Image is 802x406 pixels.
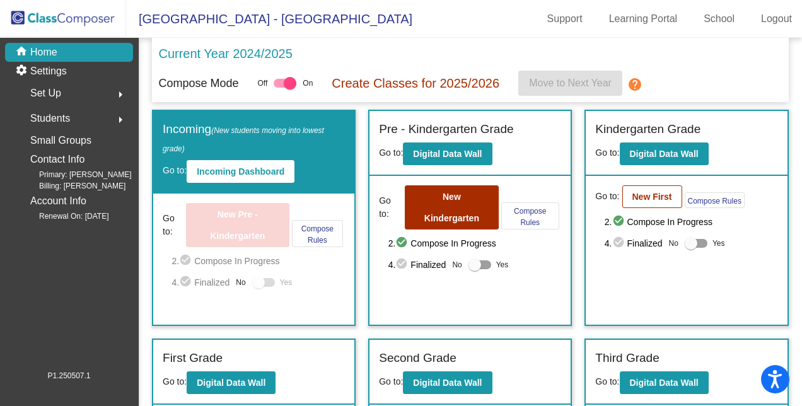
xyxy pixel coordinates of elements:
[403,142,492,165] button: Digital Data Wall
[163,165,187,175] span: Go to:
[303,78,313,89] span: On
[179,275,194,290] mat-icon: check_circle
[424,192,479,223] b: New Kindergarten
[403,371,492,394] button: Digital Data Wall
[158,75,238,92] p: Compose Mode
[669,238,678,249] span: No
[15,45,30,60] mat-icon: home
[605,214,778,229] span: 2. Compose In Progress
[537,9,593,29] a: Support
[595,148,619,158] span: Go to:
[518,71,622,96] button: Move to Next Year
[210,209,265,241] b: New Pre - Kindergarten
[413,149,482,159] b: Digital Data Wall
[452,259,462,270] span: No
[280,275,293,290] span: Yes
[15,64,30,79] mat-icon: settings
[595,190,619,203] span: Go to:
[30,45,57,60] p: Home
[379,120,513,139] label: Pre - Kindergarten Grade
[179,253,194,269] mat-icon: check_circle
[292,220,343,247] button: Compose Rules
[379,349,456,368] label: Second Grade
[595,120,700,139] label: Kindergarten Grade
[612,214,627,229] mat-icon: check_circle
[236,277,245,288] span: No
[620,142,709,165] button: Digital Data Wall
[30,84,61,102] span: Set Up
[158,44,292,63] p: Current Year 2024/2025
[751,9,802,29] a: Logout
[388,236,562,251] span: 2. Compose In Progress
[163,120,345,156] label: Incoming
[529,78,612,88] span: Move to Next Year
[379,376,403,386] span: Go to:
[694,9,745,29] a: School
[712,236,725,251] span: Yes
[622,185,682,208] button: New First
[413,378,482,388] b: Digital Data Wall
[197,166,284,177] b: Incoming Dashboard
[332,74,499,93] p: Create Classes for 2025/2026
[172,253,346,269] span: 2. Compose In Progress
[197,378,265,388] b: Digital Data Wall
[30,132,91,149] p: Small Groups
[186,203,289,247] button: New Pre - Kindergarten
[630,378,699,388] b: Digital Data Wall
[395,257,410,272] mat-icon: check_circle
[30,192,86,210] p: Account Info
[685,192,745,208] button: Compose Rules
[163,349,223,368] label: First Grade
[612,236,627,251] mat-icon: check_circle
[379,194,402,221] span: Go to:
[113,112,128,127] mat-icon: arrow_right
[187,371,276,394] button: Digital Data Wall
[599,9,688,29] a: Learning Portal
[595,349,659,368] label: Third Grade
[632,192,672,202] b: New First
[627,77,642,92] mat-icon: help
[630,149,699,159] b: Digital Data Wall
[163,212,183,238] span: Go to:
[113,87,128,102] mat-icon: arrow_right
[30,110,70,127] span: Students
[172,275,230,290] span: 4. Finalized
[19,169,132,180] span: Primary: [PERSON_NAME]
[605,236,663,251] span: 4. Finalized
[388,257,446,272] span: 4. Finalized
[501,202,559,229] button: Compose Rules
[379,148,403,158] span: Go to:
[405,185,498,229] button: New Kindergarten
[496,257,509,272] span: Yes
[595,376,619,386] span: Go to:
[257,78,267,89] span: Off
[19,211,108,222] span: Renewal On: [DATE]
[30,64,67,79] p: Settings
[163,126,324,153] span: (New students moving into lowest grade)
[620,371,709,394] button: Digital Data Wall
[30,151,84,168] p: Contact Info
[19,180,125,192] span: Billing: [PERSON_NAME]
[187,160,294,183] button: Incoming Dashboard
[126,9,412,29] span: [GEOGRAPHIC_DATA] - [GEOGRAPHIC_DATA]
[163,376,187,386] span: Go to:
[395,236,410,251] mat-icon: check_circle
